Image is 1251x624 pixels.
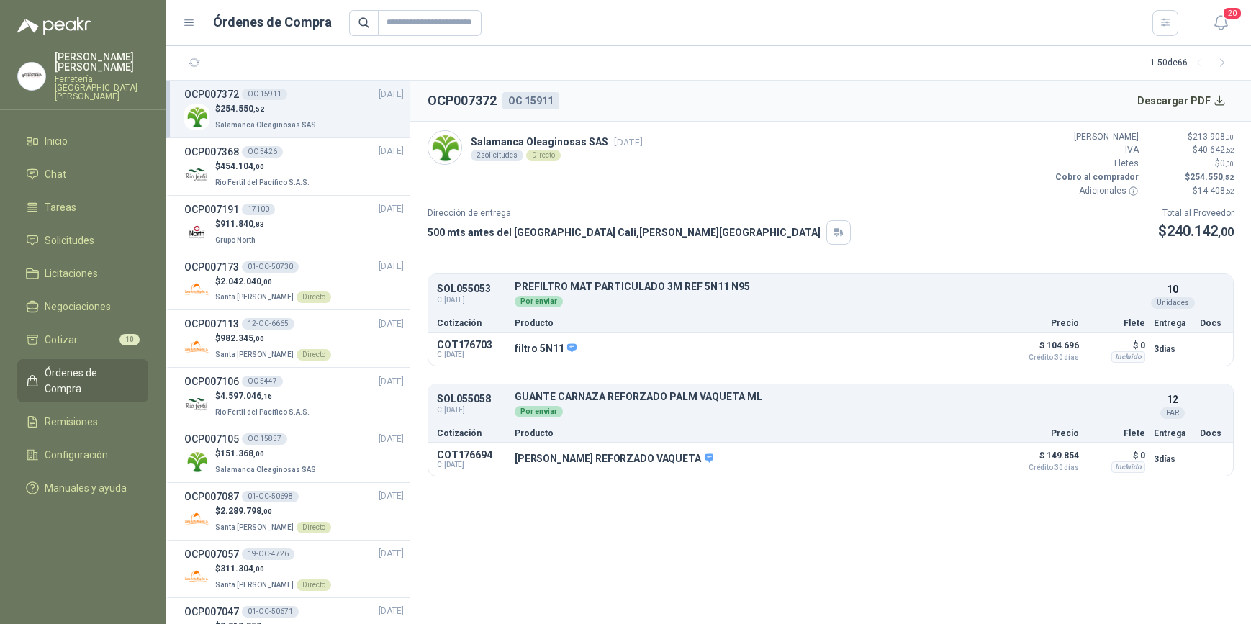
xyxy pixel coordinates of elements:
[45,133,68,149] span: Inicio
[1088,337,1145,354] p: $ 0
[261,507,272,515] span: ,00
[1147,184,1234,198] p: $
[437,319,506,327] p: Cotización
[261,278,272,286] span: ,00
[428,207,851,220] p: Dirección de entrega
[45,232,94,248] span: Solicitudes
[614,137,643,148] span: [DATE]
[215,275,331,289] p: $
[437,294,506,306] span: C: [DATE]
[1111,351,1145,363] div: Incluido
[1218,225,1234,239] span: ,00
[1154,340,1191,358] p: 3 días
[379,547,404,561] span: [DATE]
[184,259,239,275] h3: OCP007173
[220,219,264,229] span: 911.840
[1160,407,1185,419] div: PAR
[215,408,310,416] span: Rio Fertil del Pacífico S.A.S.
[1007,337,1079,361] p: $ 104.696
[1200,429,1224,438] p: Docs
[1052,143,1139,157] p: IVA
[184,316,404,361] a: OCP00711312-OC-6665[DATE] Company Logo$982.345,00Santa [PERSON_NAME]Directo
[184,202,404,247] a: OCP00719117100[DATE] Company Logo$911.840,83Grupo North
[184,144,404,189] a: OCP007368OC 5426[DATE] Company Logo$454.104,00Rio Fertil del Pacífico S.A.S.
[17,293,148,320] a: Negociaciones
[17,127,148,155] a: Inicio
[437,404,506,416] span: C: [DATE]
[261,392,272,400] span: ,16
[17,227,148,254] a: Solicitudes
[242,606,299,618] div: 01-OC-50671
[17,17,91,35] img: Logo peakr
[184,449,209,474] img: Company Logo
[379,433,404,446] span: [DATE]
[297,522,331,533] div: Directo
[184,162,209,187] img: Company Logo
[437,461,506,469] span: C: [DATE]
[515,319,998,327] p: Producto
[215,178,310,186] span: Rio Fertil del Pacífico S.A.S.
[213,12,332,32] h1: Órdenes de Compra
[45,414,98,430] span: Remisiones
[55,52,148,72] p: [PERSON_NAME] [PERSON_NAME]
[1225,146,1234,154] span: ,52
[215,389,312,403] p: $
[1222,6,1242,20] span: 20
[220,104,264,114] span: 254.550
[215,523,294,531] span: Santa [PERSON_NAME]
[379,605,404,618] span: [DATE]
[1052,130,1139,144] p: [PERSON_NAME]
[184,202,239,217] h3: OCP007191
[1052,171,1139,184] p: Cobro al comprador
[45,447,108,463] span: Configuración
[1151,297,1195,309] div: Unidades
[1147,171,1234,184] p: $
[1088,319,1145,327] p: Flete
[1225,160,1234,168] span: ,00
[45,480,127,496] span: Manuales y ayuda
[437,339,506,351] p: COT176703
[253,163,264,171] span: ,00
[242,548,294,560] div: 19-OC-4726
[253,450,264,458] span: ,00
[45,266,98,281] span: Licitaciones
[526,150,561,161] div: Directo
[379,145,404,158] span: [DATE]
[215,562,331,576] p: $
[1111,461,1145,473] div: Incluido
[1190,172,1234,182] span: 254.550
[220,276,272,286] span: 2.042.040
[215,160,312,173] p: $
[297,291,331,303] div: Directo
[379,202,404,216] span: [DATE]
[184,276,209,302] img: Company Logo
[515,296,563,307] div: Por enviar
[242,204,275,215] div: 17100
[1167,222,1234,240] span: 240.142
[17,326,148,353] a: Cotizar10
[1007,429,1079,438] p: Precio
[515,453,713,466] p: [PERSON_NAME] REFORZADO VAQUETA
[1154,429,1191,438] p: Entrega
[215,447,319,461] p: $
[253,220,264,228] span: ,83
[18,63,45,90] img: Company Logo
[1154,451,1191,468] p: 3 días
[379,260,404,273] span: [DATE]
[184,259,404,304] a: OCP00717301-OC-50730[DATE] Company Logo$2.042.040,00Santa [PERSON_NAME]Directo
[437,449,506,461] p: COT176694
[220,448,264,458] span: 151.368
[1158,207,1234,220] p: Total al Proveedor
[428,91,497,111] h2: OCP007372
[215,351,294,358] span: Santa [PERSON_NAME]
[215,466,316,474] span: Salamanca Oleaginosas SAS
[184,489,404,534] a: OCP00708701-OC-50698[DATE] Company Logo$2.289.798,00Santa [PERSON_NAME]Directo
[184,507,209,532] img: Company Logo
[184,392,209,417] img: Company Logo
[515,281,1145,292] p: PREFILTRO MAT PARTICULADO 3M REF 5N11 N95
[1208,10,1234,36] button: 20
[1150,52,1234,75] div: 1 - 50 de 66
[253,565,264,573] span: ,00
[1220,158,1234,168] span: 0
[437,284,506,294] p: SOL055053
